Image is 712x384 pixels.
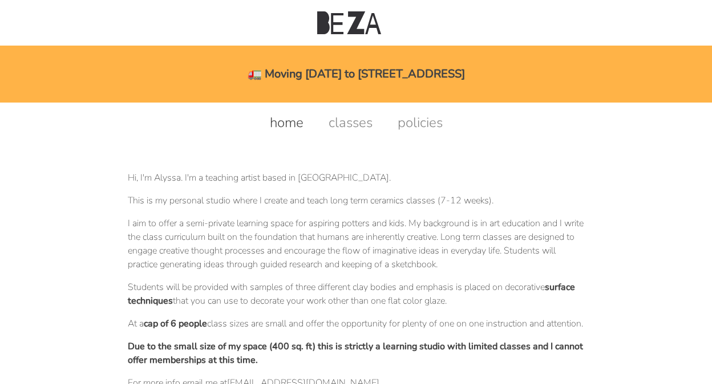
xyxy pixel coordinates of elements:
p: At a class sizes are small and offer the opportunity for plenty of one on one instruction and att... [128,317,584,330]
strong: Due to the small size of my space (400 sq. ft) this is strictly a learning studio with limited cl... [128,340,583,366]
strong: cap of 6 people [144,317,207,330]
p: Students will be provided with samples of three different clay bodies and emphasis is placed on d... [128,280,584,308]
p: This is my personal studio where I create and teach long term ceramics classes (7-12 weeks). [128,194,584,207]
img: Beza Studio Logo [317,11,381,34]
a: home [258,113,315,132]
a: classes [317,113,384,132]
strong: surface techniques [128,281,575,307]
p: I aim to offer a semi-private learning space for aspiring potters and kids. My background is in a... [128,216,584,271]
a: policies [386,113,454,132]
p: Hi, I'm Alyssa. I'm a teaching artist based in [GEOGRAPHIC_DATA]. [128,171,584,185]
